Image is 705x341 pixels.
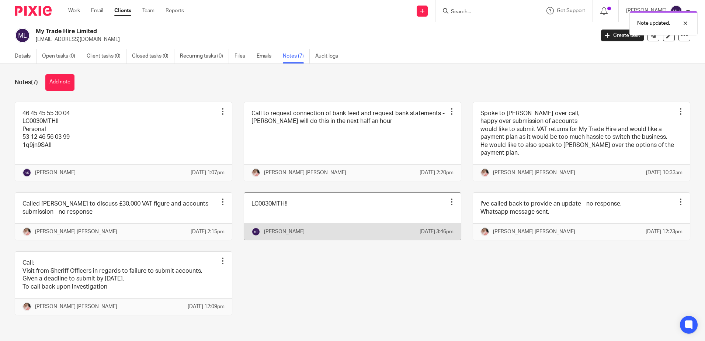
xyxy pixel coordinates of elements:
p: [PERSON_NAME] [PERSON_NAME] [35,228,117,235]
p: [PERSON_NAME] [PERSON_NAME] [493,228,575,235]
a: Recurring tasks (0) [180,49,229,63]
p: [PERSON_NAME] [PERSON_NAME] [264,169,346,176]
a: Notes (7) [283,49,310,63]
a: Email [91,7,103,14]
a: Work [68,7,80,14]
p: [DATE] 12:23pm [646,228,683,235]
p: [DATE] 10:33am [646,169,683,176]
a: Team [142,7,154,14]
p: [PERSON_NAME] [PERSON_NAME] [493,169,575,176]
img: Snapchat-630390547_1.png [480,168,489,177]
p: [DATE] 2:15pm [191,228,225,235]
p: [EMAIL_ADDRESS][DOMAIN_NAME] [36,36,590,43]
img: Snapchat-630390547_1.png [22,302,31,311]
a: Emails [257,49,277,63]
img: svg%3E [670,5,682,17]
a: Open tasks (0) [42,49,81,63]
p: [DATE] 12:09pm [188,303,225,310]
h1: Notes [15,79,38,86]
a: Details [15,49,37,63]
p: [PERSON_NAME] [35,169,76,176]
a: Client tasks (0) [87,49,126,63]
a: Clients [114,7,131,14]
span: (7) [31,79,38,85]
img: Snapchat-630390547_1.png [480,227,489,236]
p: [PERSON_NAME] [264,228,305,235]
img: svg%3E [22,168,31,177]
a: Create task [601,30,644,41]
p: [DATE] 1:07pm [191,169,225,176]
a: Closed tasks (0) [132,49,174,63]
a: Reports [166,7,184,14]
p: [DATE] 3:46pm [420,228,454,235]
img: Pixie [15,6,52,16]
a: Files [235,49,251,63]
img: Snapchat-630390547_1.png [22,227,31,236]
p: [DATE] 2:20pm [420,169,454,176]
h2: My Trade Hire Limited [36,28,479,35]
img: svg%3E [251,227,260,236]
a: Audit logs [315,49,344,63]
p: Note updated. [637,20,670,27]
img: svg%3E [15,28,30,43]
button: Add note [45,74,74,91]
img: Snapchat-630390547_1.png [251,168,260,177]
p: [PERSON_NAME] [PERSON_NAME] [35,303,117,310]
